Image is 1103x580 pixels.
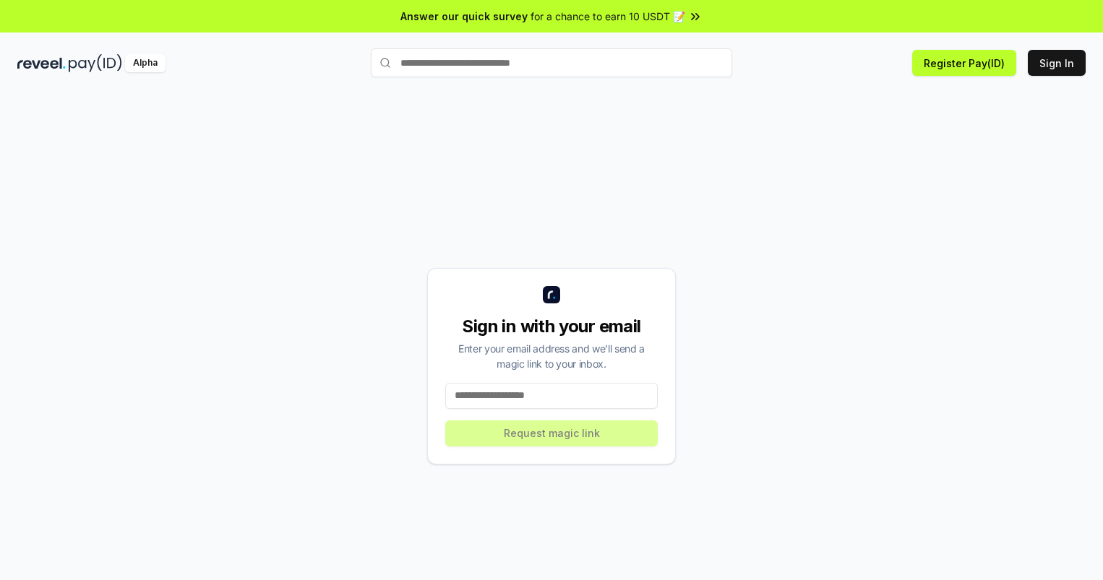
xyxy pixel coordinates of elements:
span: for a chance to earn 10 USDT 📝 [531,9,685,24]
button: Sign In [1028,50,1086,76]
div: Sign in with your email [445,315,658,338]
span: Answer our quick survey [400,9,528,24]
img: logo_small [543,286,560,303]
button: Register Pay(ID) [912,50,1016,76]
div: Alpha [125,54,166,72]
img: reveel_dark [17,54,66,72]
div: Enter your email address and we’ll send a magic link to your inbox. [445,341,658,371]
img: pay_id [69,54,122,72]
